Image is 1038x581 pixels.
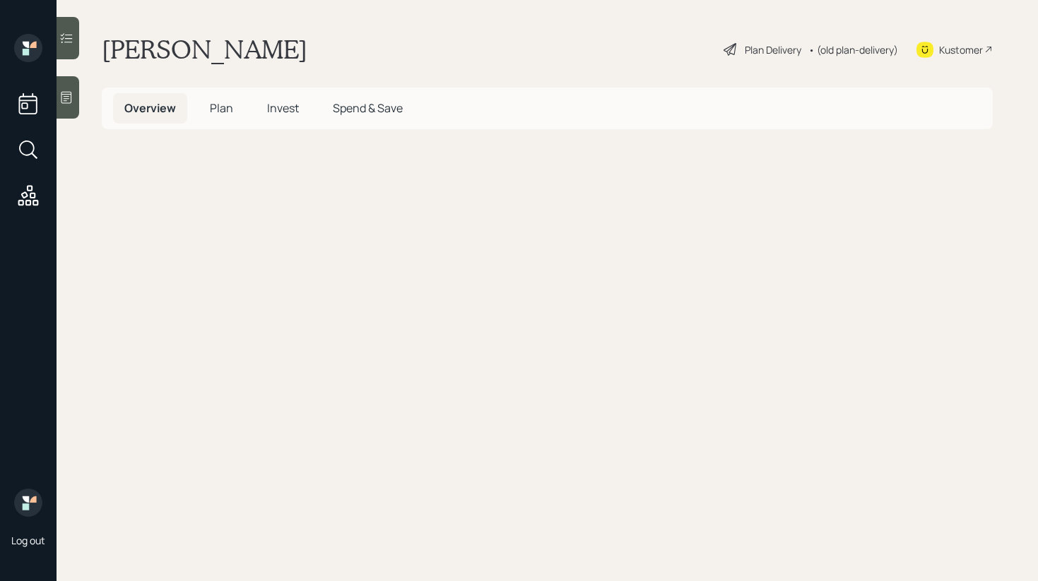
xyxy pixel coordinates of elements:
h1: [PERSON_NAME] [102,34,307,65]
span: Invest [267,100,299,116]
span: Plan [210,100,233,116]
span: Overview [124,100,176,116]
div: Kustomer [939,42,983,57]
span: Spend & Save [333,100,403,116]
img: retirable_logo.png [14,489,42,517]
div: • (old plan-delivery) [808,42,898,57]
div: Log out [11,534,45,547]
div: Plan Delivery [745,42,801,57]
